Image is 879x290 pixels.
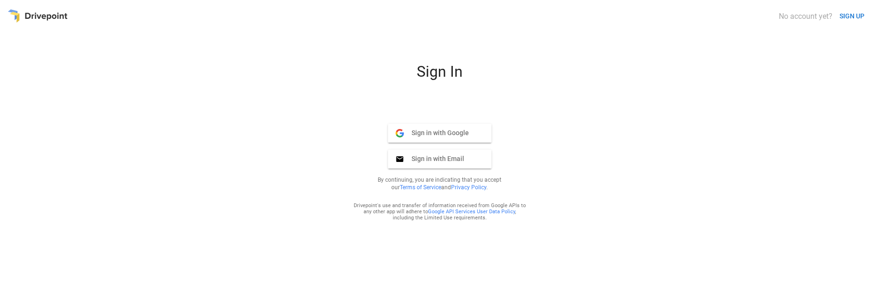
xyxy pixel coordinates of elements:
button: Sign in with Email [388,150,491,169]
div: Drivepoint's use and transfer of information received from Google APIs to any other app will adhe... [353,202,526,221]
button: Sign in with Google [388,124,491,143]
div: Sign In [327,63,553,88]
a: Terms of Service [400,184,441,191]
a: Google API Services User Data Policy [428,209,515,215]
span: Sign in with Google [404,129,469,137]
span: Sign in with Email [404,154,464,163]
button: SIGN UP [836,8,868,25]
div: No account yet? [779,12,832,21]
p: By continuing, you are indicating that you accept our and . [366,176,513,191]
a: Privacy Policy [451,184,486,191]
